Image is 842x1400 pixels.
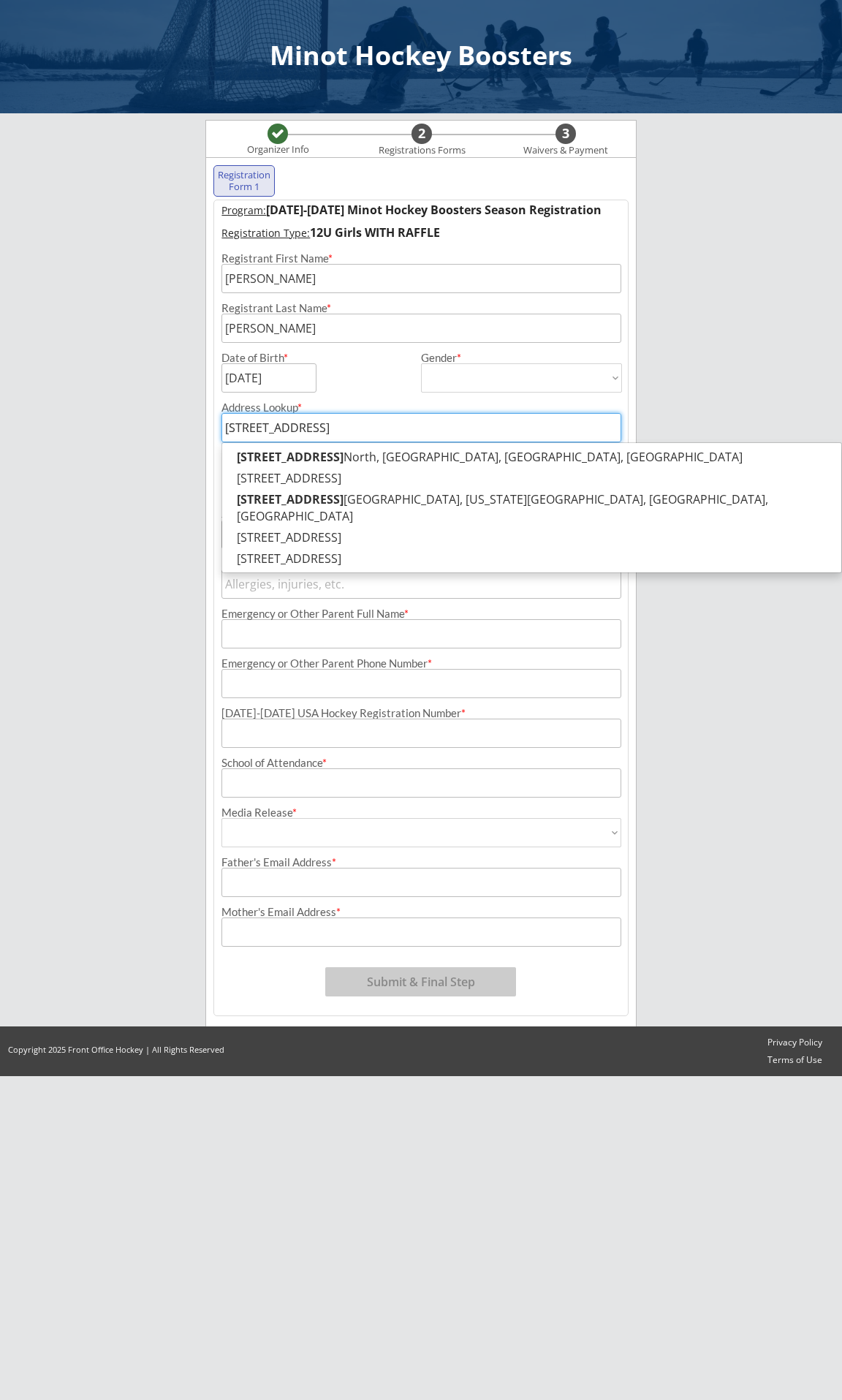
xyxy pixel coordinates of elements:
[217,170,271,192] div: Registration Form 1
[515,145,616,156] div: Waivers & Payment
[221,352,297,363] div: Date of Birth
[237,449,344,465] strong: [STREET_ADDRESS]
[266,202,602,218] strong: [DATE]-[DATE] Minot Hockey Boosters Season Registration
[221,907,621,917] div: Mother's Email Address
[371,145,472,156] div: Registrations Forms
[221,857,621,868] div: Father's Email Address
[222,548,841,570] p: [STREET_ADDRESS]
[221,708,621,719] div: [DATE]-[DATE] USA Hockey Registration Number
[221,203,266,217] u: Program:
[221,658,621,669] div: Emergency or Other Parent Phone Number
[15,42,827,69] div: Minot Hockey Boosters
[221,253,621,264] div: Registrant First Name
[222,468,841,489] p: [STREET_ADDRESS]
[221,570,621,599] input: Allergies, injuries, etc.
[221,226,310,240] u: Registration Type:
[221,413,621,442] input: Street, City, Province/State
[761,1037,829,1049] a: Privacy Policy
[221,402,621,413] div: Address Lookup
[555,126,576,142] div: 3
[221,303,621,314] div: Registrant Last Name
[411,126,432,142] div: 2
[310,224,440,241] strong: 12U Girls WITH RAFFLE
[221,608,621,619] div: Emergency or Other Parent Full Name
[222,489,841,527] p: [GEOGRAPHIC_DATA], [US_STATE][GEOGRAPHIC_DATA], [GEOGRAPHIC_DATA], [GEOGRAPHIC_DATA]
[7,1044,224,1055] div: Copyright 2025 Front Office Hockey | All Rights Reserved
[761,1054,829,1067] a: Terms of Use
[237,491,344,507] strong: [STREET_ADDRESS]
[238,144,318,156] div: Organizer Info
[221,807,621,818] div: Media Release
[222,527,841,548] p: [STREET_ADDRESS]
[221,757,621,768] div: School of Attendance
[421,352,621,363] div: Gender
[222,447,841,468] p: North, [GEOGRAPHIC_DATA], [GEOGRAPHIC_DATA], [GEOGRAPHIC_DATA]
[325,967,516,996] button: Submit & Final Step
